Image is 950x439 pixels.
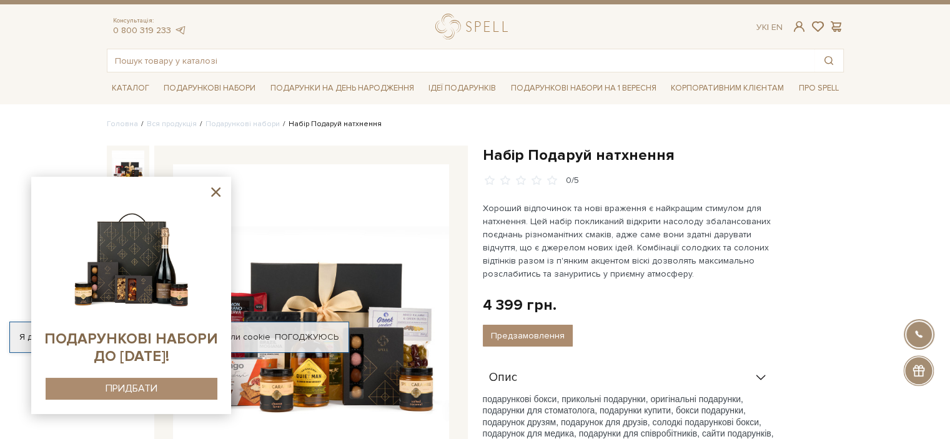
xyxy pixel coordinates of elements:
[214,332,270,342] a: файли cookie
[794,79,844,98] a: Про Spell
[159,79,260,98] a: Подарункові набори
[107,49,814,72] input: Пошук товару у каталозі
[265,79,419,98] a: Подарунки на День народження
[275,332,339,343] a: Погоджуюсь
[205,119,280,129] a: Подарункові набори
[107,79,154,98] a: Каталог
[771,22,783,32] a: En
[107,119,138,129] a: Головна
[280,119,382,130] li: Набір Подаруй натхнення
[483,325,573,347] button: Предзамовлення
[566,175,579,187] div: 0/5
[483,295,557,315] div: 4 399 грн.
[756,22,783,33] div: Ук
[10,332,349,343] div: Я дозволяю [DOMAIN_NAME] використовувати
[435,14,513,39] a: logo
[423,79,501,98] a: Ідеї подарунків
[113,17,187,25] span: Консультація:
[113,25,171,36] a: 0 800 319 233
[483,146,844,165] h1: Набір Подаруй натхнення
[767,22,769,32] span: |
[483,202,776,280] p: Хороший відпочинок та нові враження є найкращим стимулом для натхнення. Цей набір покликаний відк...
[112,150,144,183] img: Набір Подаруй натхнення
[506,77,661,99] a: Подарункові набори на 1 Вересня
[489,372,517,383] span: Опис
[814,49,843,72] button: Пошук товару у каталозі
[666,77,789,99] a: Корпоративним клієнтам
[174,25,187,36] a: telegram
[147,119,197,129] a: Вся продукція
